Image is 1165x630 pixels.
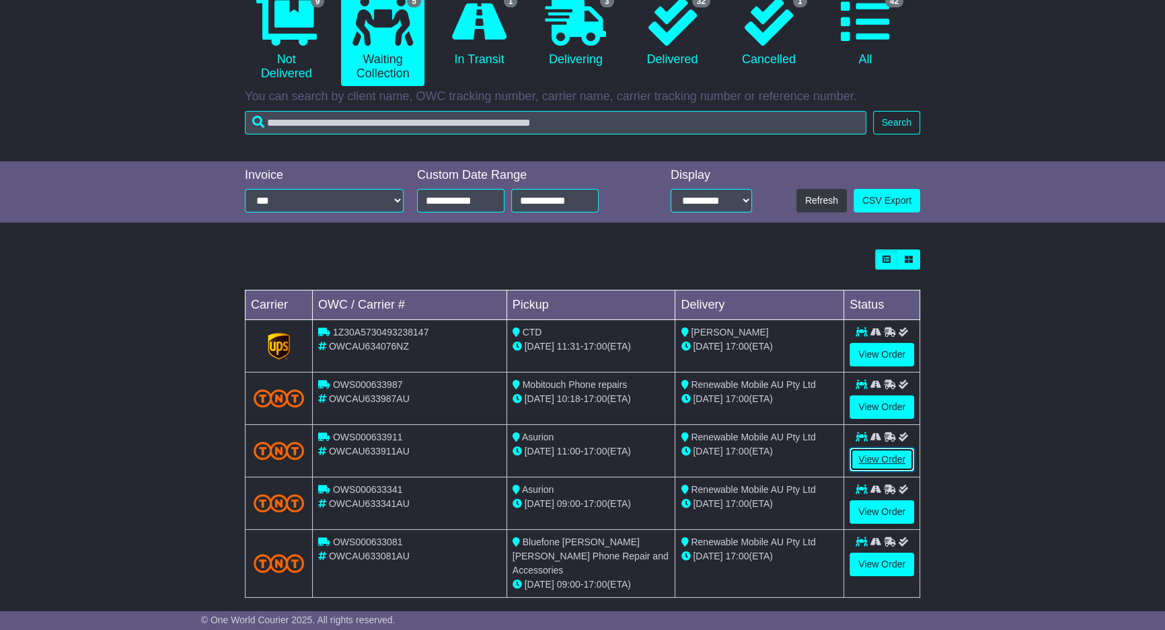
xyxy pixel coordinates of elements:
div: - (ETA) [513,340,670,354]
span: [DATE] [525,393,554,404]
div: Custom Date Range [417,168,633,183]
span: 17:00 [583,498,607,509]
span: Renewable Mobile AU Pty Ltd [691,484,815,495]
img: TNT_Domestic.png [254,554,304,572]
span: OWS000633911 [333,432,403,442]
img: TNT_Domestic.png [254,442,304,460]
span: [DATE] [525,579,554,590]
button: Refresh [796,189,847,212]
span: Renewable Mobile AU Pty Ltd [691,379,815,390]
span: Renewable Mobile AU Pty Ltd [691,432,815,442]
span: [DATE] [693,446,722,457]
span: OWS000633081 [333,537,403,547]
span: [DATE] [525,446,554,457]
span: OWCAU633341AU [329,498,410,509]
span: CTD [523,327,542,338]
span: OWCAU633987AU [329,393,410,404]
span: 1Z30A5730493238147 [333,327,428,338]
div: (ETA) [681,549,838,563]
span: [DATE] [693,393,722,404]
span: 17:00 [725,393,749,404]
a: View Order [850,395,914,419]
span: Asurion [522,484,554,495]
span: Renewable Mobile AU Pty Ltd [691,537,815,547]
span: 17:00 [725,498,749,509]
span: [PERSON_NAME] [691,327,768,338]
p: You can search by client name, OWC tracking number, carrier name, carrier tracking number or refe... [245,89,920,104]
a: CSV Export [854,189,920,212]
div: - (ETA) [513,497,670,511]
span: OWCAU633911AU [329,446,410,457]
span: 09:00 [557,498,580,509]
div: Invoice [245,168,404,183]
a: View Order [850,343,914,366]
img: TNT_Domestic.png [254,494,304,512]
div: - (ETA) [513,392,670,406]
a: View Order [850,448,914,471]
span: 17:00 [583,393,607,404]
img: TNT_Domestic.png [254,389,304,407]
div: - (ETA) [513,444,670,459]
span: Mobitouch Phone repairs [523,379,628,390]
td: Delivery [675,290,844,320]
span: OWCAU633081AU [329,551,410,561]
td: Carrier [246,290,313,320]
td: OWC / Carrier # [313,290,507,320]
span: 17:00 [583,341,607,352]
span: OWCAU634076NZ [329,341,409,352]
span: 17:00 [583,446,607,457]
span: 11:00 [557,446,580,457]
span: 17:00 [725,341,749,352]
span: Bluefone [PERSON_NAME] [PERSON_NAME] Phone Repair and Accessories [513,537,669,576]
a: View Order [850,500,914,524]
div: (ETA) [681,340,838,354]
img: GetCarrierServiceLogo [268,333,291,360]
span: 09:00 [557,579,580,590]
span: 17:00 [725,446,749,457]
div: (ETA) [681,392,838,406]
div: Display [671,168,752,183]
td: Pickup [506,290,675,320]
span: [DATE] [525,498,554,509]
td: Status [844,290,920,320]
span: [DATE] [693,498,722,509]
span: 17:00 [583,579,607,590]
span: 10:18 [557,393,580,404]
span: OWS000633341 [333,484,403,495]
span: [DATE] [525,341,554,352]
span: [DATE] [693,551,722,561]
div: - (ETA) [513,578,670,592]
div: (ETA) [681,444,838,459]
div: (ETA) [681,497,838,511]
a: View Order [850,553,914,576]
span: OWS000633987 [333,379,403,390]
span: [DATE] [693,341,722,352]
span: 17:00 [725,551,749,561]
span: © One World Courier 2025. All rights reserved. [201,615,396,625]
span: 11:31 [557,341,580,352]
span: Asurion [522,432,554,442]
button: Search [873,111,920,134]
